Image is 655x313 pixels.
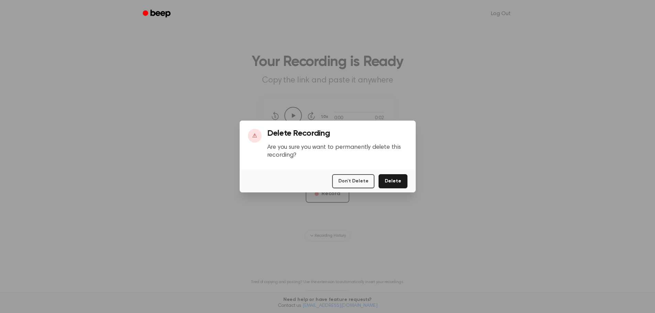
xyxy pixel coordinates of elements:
a: Beep [138,7,177,21]
div: ⚠ [248,129,262,143]
button: Don't Delete [332,174,374,188]
p: Are you sure you want to permanently delete this recording? [267,144,407,159]
button: Delete [379,174,407,188]
a: Log Out [484,5,517,22]
h3: Delete Recording [267,129,407,138]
